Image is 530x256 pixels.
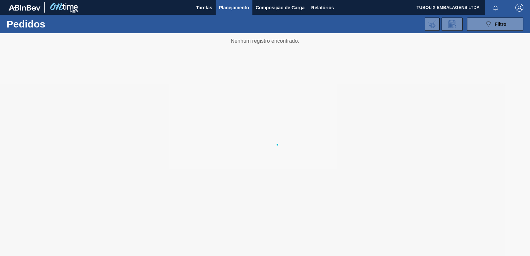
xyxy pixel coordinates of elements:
div: Solicitação de Revisão de Pedidos [442,18,463,31]
button: Notificações [485,3,506,12]
span: Planejamento [219,4,249,12]
span: Tarefas [196,4,212,12]
span: Filtro [495,22,506,27]
span: Relatórios [311,4,334,12]
div: Importar Negociações dos Pedidos [425,18,440,31]
img: TNhmsLtSVTkK8tSr43FrP2fwEKptu5GPRR3wAAAABJRU5ErkJggg== [9,5,40,11]
h1: Pedidos [7,20,103,28]
img: Logout [515,4,523,12]
button: Filtro [467,18,523,31]
span: Composição de Carga [256,4,305,12]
